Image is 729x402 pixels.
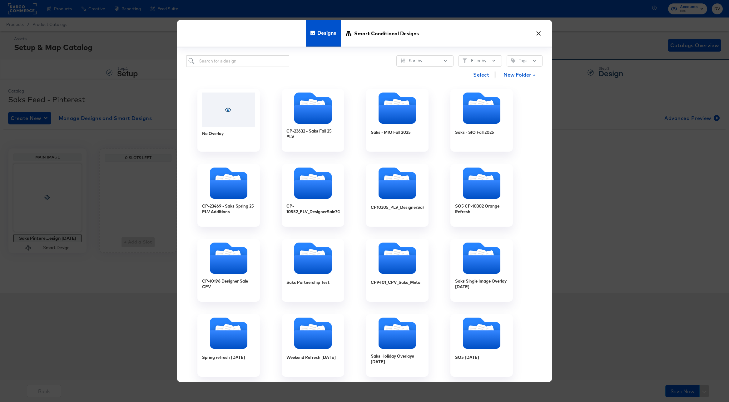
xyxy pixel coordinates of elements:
[197,164,260,227] div: CP-23469 - Saks Spring 25 PLV Additions
[366,89,429,152] div: Saks - MIO Fall 2025
[450,243,513,274] svg: Folder
[202,203,255,214] div: CP-23469 - Saks Spring 25 PLV Additions
[282,164,344,227] div: CP-10552_PLV_DesignerSale70
[498,69,541,81] button: New Folder +
[202,131,224,137] div: No Overlay
[202,278,255,289] div: CP-10196 Designer Sale CPV
[450,89,513,152] div: Saks - SIO Fall 2025
[366,239,429,302] div: CP9401_CPV_Saks_Meta
[366,168,429,199] svg: Folder
[197,239,260,302] div: CP-10196 Designer Sale CPV
[450,164,513,227] div: SO5 CP-10302 Orange Refresh
[507,55,543,67] button: TagTags
[533,26,544,38] button: ×
[511,58,515,63] svg: Tag
[396,55,454,67] button: SlidersSort by
[401,58,405,63] svg: Sliders
[282,314,344,377] div: Weekend Refresh [DATE]
[471,68,492,81] button: Select
[286,128,340,139] div: CP-23632 - Saks Fall 25 PLV
[282,243,344,274] svg: Folder
[450,318,513,349] svg: Folder
[197,243,260,274] svg: Folder
[366,243,429,274] svg: Folder
[366,164,429,227] div: CP10305_PLV_DesignerSale60
[282,239,344,302] div: Saks Partnership Test
[450,239,513,302] div: Saks Single Image Overlay [DATE]
[354,20,419,47] span: Smart Conditional Designs
[455,129,494,135] div: Saks - SIO Fall 2025
[463,58,467,63] svg: Filter
[197,314,260,377] div: Spring refresh [DATE]
[197,89,260,152] div: No Overlay
[371,353,424,364] div: Saks Holiday Overlays [DATE]
[450,168,513,199] svg: Folder
[455,278,508,289] div: Saks Single Image Overlay [DATE]
[450,93,513,124] svg: Folder
[286,203,340,214] div: CP-10552_PLV_DesignerSale70
[371,204,424,210] div: CP10305_PLV_DesignerSale60
[450,314,513,377] div: SO5 [DATE]
[197,318,260,349] svg: Folder
[186,55,289,67] input: Search for a design
[458,55,502,67] button: FilterFilter by
[455,354,479,360] div: SO5 [DATE]
[371,129,411,135] div: Saks - MIO Fall 2025
[197,168,260,199] svg: Folder
[366,318,429,349] svg: Folder
[286,354,336,360] div: Weekend Refresh [DATE]
[202,354,245,360] div: Spring refresh [DATE]
[282,318,344,349] svg: Folder
[282,93,344,124] svg: Folder
[317,19,336,47] span: Designs
[366,314,429,377] div: Saks Holiday Overlays [DATE]
[366,93,429,124] svg: Folder
[286,279,330,285] div: Saks Partnership Test
[455,203,508,214] div: SO5 CP-10302 Orange Refresh
[371,279,420,285] div: CP9401_CPV_Saks_Meta
[282,89,344,152] div: CP-23632 - Saks Fall 25 PLV
[282,168,344,199] svg: Folder
[473,70,489,79] span: Select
